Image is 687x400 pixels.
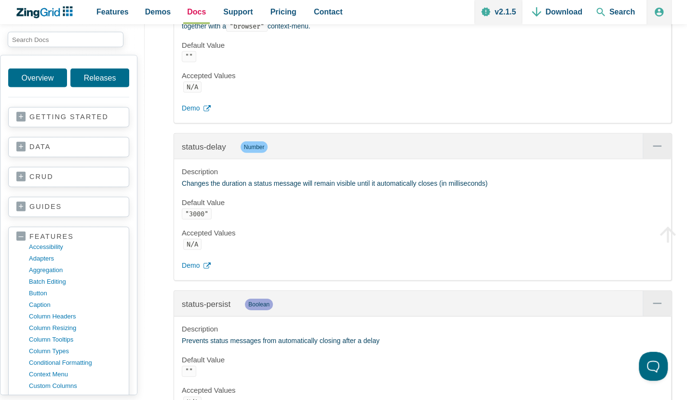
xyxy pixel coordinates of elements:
span: Contact [314,5,343,18]
span: Demo [182,103,200,114]
a: custom columns [29,380,121,392]
span: Number [241,141,268,153]
a: adapters [29,253,121,264]
a: Demo [182,103,663,114]
a: batch editing [29,276,121,288]
a: conditional formatting [29,357,121,369]
span: Boolean [245,299,273,310]
h4: Description [182,324,663,334]
h4: Accepted Values [182,71,663,81]
code: "3000" [182,208,212,220]
h4: Description [182,167,663,177]
code: "browser" [226,21,268,32]
span: Demo [182,260,200,272]
a: status-persist [182,300,230,309]
a: accessibility [29,241,121,253]
p: Changes the duration a status message will remain visible until it automatically closes (in milli... [182,178,663,190]
a: Demo [182,260,663,272]
a: button [29,288,121,299]
a: crud [16,172,121,182]
h4: Accepted Values [182,386,663,395]
h4: Default Value [182,198,663,207]
a: column headers [29,311,121,322]
iframe: Toggle Customer Support [639,352,668,381]
code: "" [182,51,196,62]
a: Overview [8,69,67,87]
code: N/A [183,239,202,250]
h4: Default Value [182,41,663,50]
input: search input [8,32,123,47]
a: aggregation [29,264,121,276]
a: column types [29,345,121,357]
code: N/A [183,82,202,93]
span: Features [96,5,129,18]
a: status-delay [182,142,226,152]
span: Pricing [270,5,296,18]
span: Demos [145,5,171,18]
a: features [16,232,121,241]
a: ZingChart Logo. Click to return to the homepage [15,6,78,18]
p: Prevents status messages from automatically closing after a delay [182,335,663,347]
span: Docs [187,5,206,18]
a: column resizing [29,322,121,334]
code: "" [182,366,196,377]
a: data [16,142,121,152]
a: getting started [16,112,121,122]
a: caption [29,299,121,311]
h4: Accepted Values [182,228,663,238]
span: Support [223,5,253,18]
a: context menu [29,369,121,380]
a: guides [16,202,121,212]
a: column tooltips [29,334,121,345]
a: Releases [70,69,129,87]
h4: Default Value [182,355,663,365]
